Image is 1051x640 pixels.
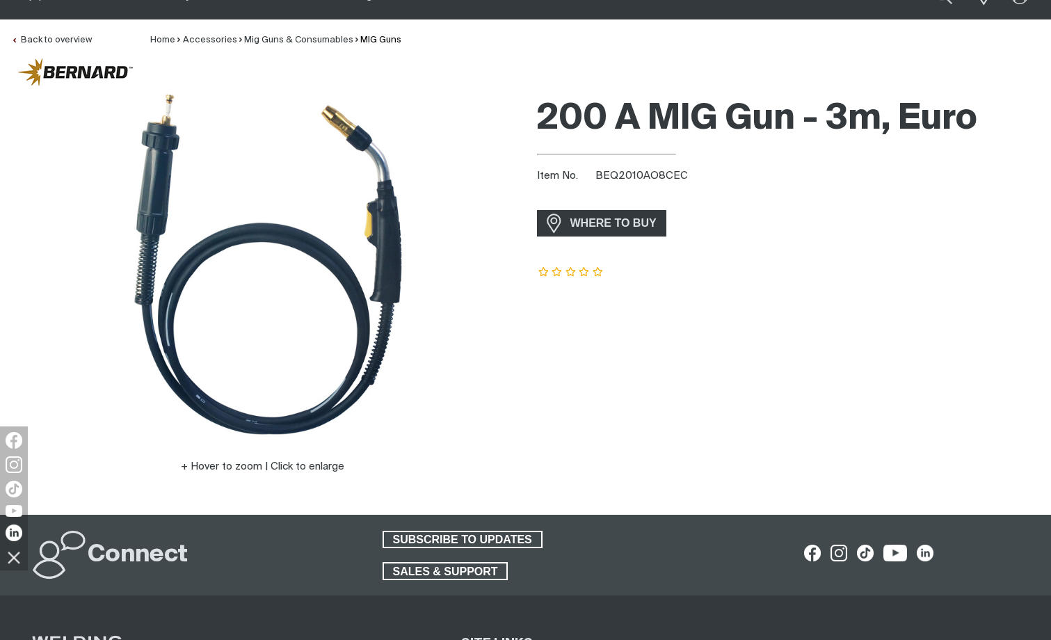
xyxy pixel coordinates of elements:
[6,456,22,473] img: Instagram
[6,481,22,497] img: TikTok
[561,212,666,234] span: WHERE TO BUY
[6,505,22,517] img: YouTube
[537,210,667,236] a: WHERE TO BUY
[6,525,22,541] img: LinkedIn
[384,531,541,549] span: SUBSCRIBE TO UPDATES
[383,562,508,580] a: SALES & SUPPORT
[537,268,605,278] span: Rating: {0}
[11,35,92,45] a: Back to overview of MIG Guns
[384,562,507,580] span: SALES & SUPPORT
[537,97,1041,142] h1: 200 A MIG Gun - 3m, Euro
[2,545,26,569] img: hide socials
[88,540,188,570] h2: Connect
[244,35,353,45] a: Mig Guns & Consumables
[173,458,353,475] button: Hover to zoom | Click to enlarge
[383,531,543,549] a: SUBSCRIBE TO UPDATES
[150,33,401,47] nav: Breadcrumb
[6,432,22,449] img: Facebook
[150,35,175,45] a: Home
[360,35,401,45] a: MIG Guns
[183,35,237,45] a: Accessories
[537,168,593,184] span: Item No.
[89,90,437,438] img: 200 A MIG Gun - 3m, Euro
[595,170,688,181] span: BEQ2010AO8CEC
